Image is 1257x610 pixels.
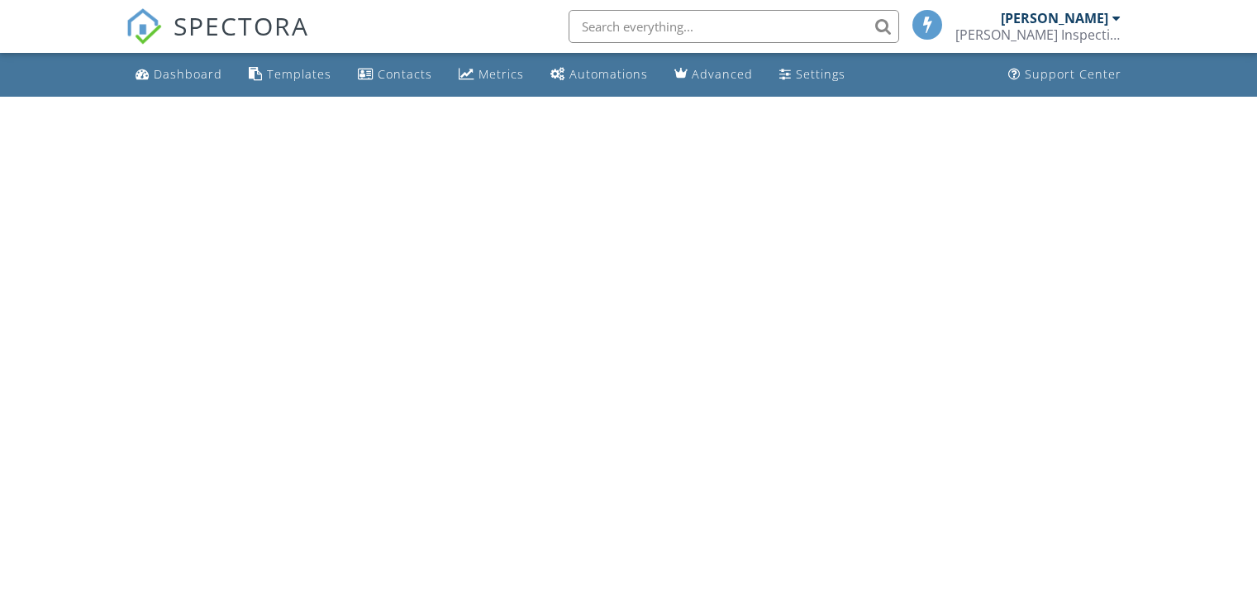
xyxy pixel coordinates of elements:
[544,60,655,90] a: Automations (Basic)
[267,66,331,82] div: Templates
[479,66,524,82] div: Metrics
[154,66,222,82] div: Dashboard
[351,60,439,90] a: Contacts
[126,8,162,45] img: The Best Home Inspection Software - Spectora
[773,60,852,90] a: Settings
[126,22,309,57] a: SPECTORA
[242,60,338,90] a: Templates
[692,66,753,82] div: Advanced
[1002,60,1128,90] a: Support Center
[668,60,759,90] a: Advanced
[378,66,432,82] div: Contacts
[129,60,229,90] a: Dashboard
[569,10,899,43] input: Search everything...
[569,66,648,82] div: Automations
[452,60,531,90] a: Metrics
[174,8,309,43] span: SPECTORA
[796,66,845,82] div: Settings
[1025,66,1121,82] div: Support Center
[1001,10,1108,26] div: [PERSON_NAME]
[955,26,1121,43] div: McCourt Inspections LLC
